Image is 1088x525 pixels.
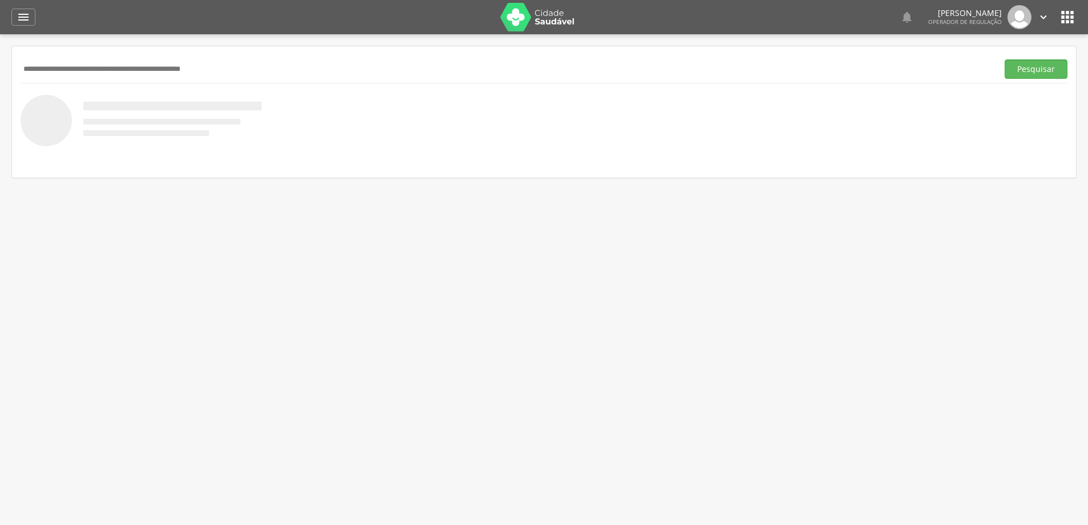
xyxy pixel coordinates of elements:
[1005,59,1067,79] button: Pesquisar
[928,9,1002,17] p: [PERSON_NAME]
[1037,5,1050,29] a: 
[1037,11,1050,23] i: 
[11,9,35,26] a: 
[17,10,30,24] i: 
[900,10,914,24] i: 
[928,18,1002,26] span: Operador de regulação
[900,5,914,29] a: 
[1058,8,1077,26] i: 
